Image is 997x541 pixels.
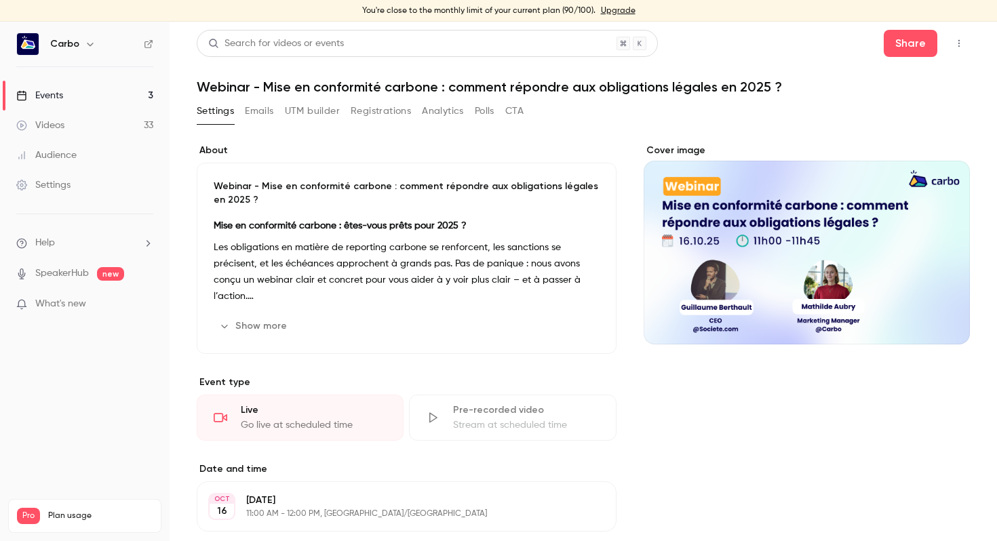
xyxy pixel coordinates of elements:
span: Help [35,236,55,250]
div: OCT [210,494,234,504]
div: Events [16,89,63,102]
button: Polls [475,100,494,122]
div: Settings [16,178,71,192]
button: CTA [505,100,524,122]
label: Cover image [644,144,970,157]
button: Show more [214,315,295,337]
p: Webinar - Mise en conformité carbone : comment répondre aux obligations légales en 2025 ? [214,180,600,207]
p: Les obligations en matière de reporting carbone se renforcent, les sanctions se précisent, et les... [214,239,600,304]
div: Go live at scheduled time [241,418,387,432]
span: What's new [35,297,86,311]
div: Live [241,403,387,417]
button: Registrations [351,100,411,122]
strong: Mise en conformité carbone : êtes-vous prêts pour 2025 ? [214,221,467,231]
button: UTM builder [285,100,340,122]
button: Emails [245,100,273,122]
p: [DATE] [246,494,545,507]
p: Event type [197,376,617,389]
section: Cover image [644,144,970,344]
p: 11:00 AM - 12:00 PM, [GEOGRAPHIC_DATA]/[GEOGRAPHIC_DATA] [246,508,545,519]
label: About [197,144,617,157]
div: Pre-recorded videoStream at scheduled time [409,395,616,441]
label: Date and time [197,462,617,476]
div: Audience [16,148,77,162]
h6: Carbo [50,37,79,51]
button: Analytics [422,100,464,122]
a: SpeakerHub [35,266,89,281]
span: Plan usage [48,510,153,521]
span: Pro [17,508,40,524]
div: Search for videos or events [208,37,344,51]
p: 16 [217,504,227,518]
iframe: Noticeable Trigger [137,298,153,310]
a: Upgrade [601,5,636,16]
li: help-dropdown-opener [16,236,153,250]
h1: Webinar - Mise en conformité carbone : comment répondre aux obligations légales en 2025 ? [197,79,970,95]
div: LiveGo live at scheduled time [197,395,404,441]
img: Carbo [17,33,39,55]
div: Stream at scheduled time [453,418,599,432]
button: Share [884,30,937,57]
div: Videos [16,119,64,132]
button: Settings [197,100,234,122]
div: Pre-recorded video [453,403,599,417]
span: new [97,267,124,281]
